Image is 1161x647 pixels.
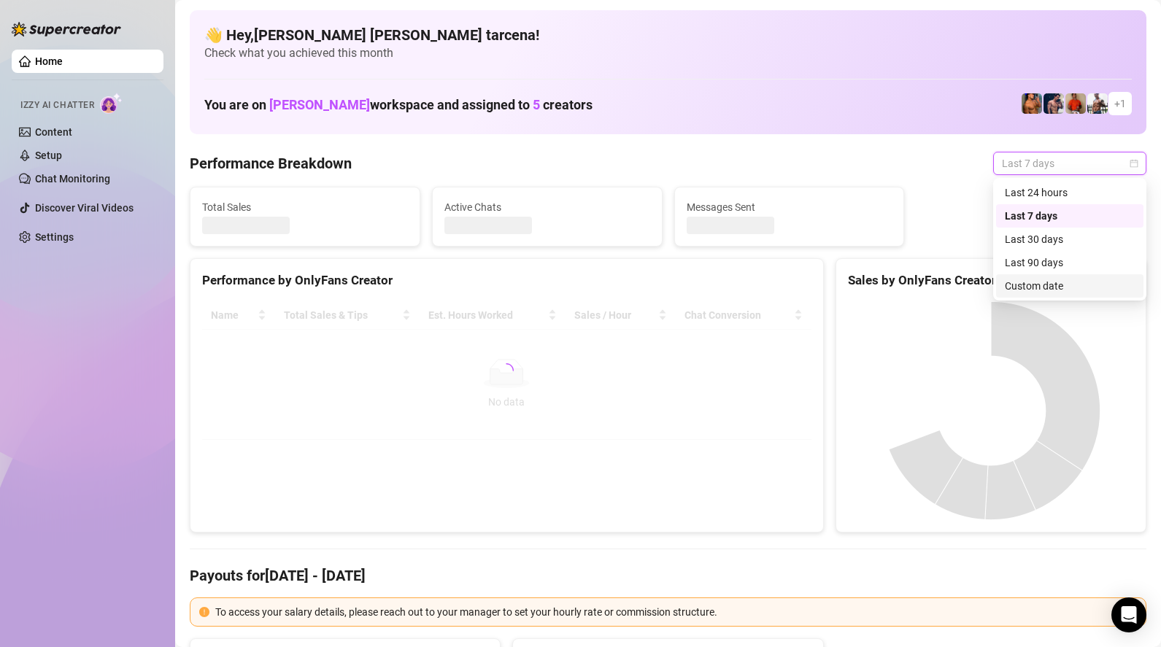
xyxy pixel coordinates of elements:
span: exclamation-circle [199,607,209,617]
div: Custom date [996,274,1143,298]
h4: 👋 Hey, [PERSON_NAME] [PERSON_NAME] tarcena ! [204,25,1132,45]
div: Last 7 days [996,204,1143,228]
div: Last 30 days [996,228,1143,251]
a: Setup [35,150,62,161]
span: 5 [533,97,540,112]
h4: Performance Breakdown [190,153,352,174]
span: Check what you achieved this month [204,45,1132,61]
span: Messages Sent [687,199,892,215]
div: Open Intercom Messenger [1111,597,1146,632]
a: Chat Monitoring [35,173,110,185]
a: Home [35,55,63,67]
span: Izzy AI Chatter [20,98,94,112]
span: + 1 [1114,96,1126,112]
div: Sales by OnlyFans Creator [848,271,1134,290]
a: Settings [35,231,74,243]
div: Last 30 days [1005,231,1135,247]
a: Content [35,126,72,138]
a: Discover Viral Videos [35,202,134,214]
div: Last 24 hours [996,181,1143,204]
div: To access your salary details, please reach out to your manager to set your hourly rate or commis... [215,604,1137,620]
span: [PERSON_NAME] [269,97,370,112]
div: Last 90 days [1005,255,1135,271]
div: Custom date [1005,278,1135,294]
img: Justin [1065,93,1086,114]
img: AI Chatter [100,93,123,114]
span: Active Chats [444,199,650,215]
img: JUSTIN [1087,93,1108,114]
div: Last 90 days [996,251,1143,274]
span: loading [497,360,516,379]
div: Last 24 hours [1005,185,1135,201]
img: JG [1022,93,1042,114]
span: Total Sales [202,199,408,215]
div: Last 7 days [1005,208,1135,224]
img: Axel [1044,93,1064,114]
span: calendar [1130,159,1138,168]
span: Last 7 days [1002,152,1138,174]
div: Performance by OnlyFans Creator [202,271,811,290]
img: logo-BBDzfeDw.svg [12,22,121,36]
h1: You are on workspace and assigned to creators [204,97,593,113]
h4: Payouts for [DATE] - [DATE] [190,565,1146,586]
